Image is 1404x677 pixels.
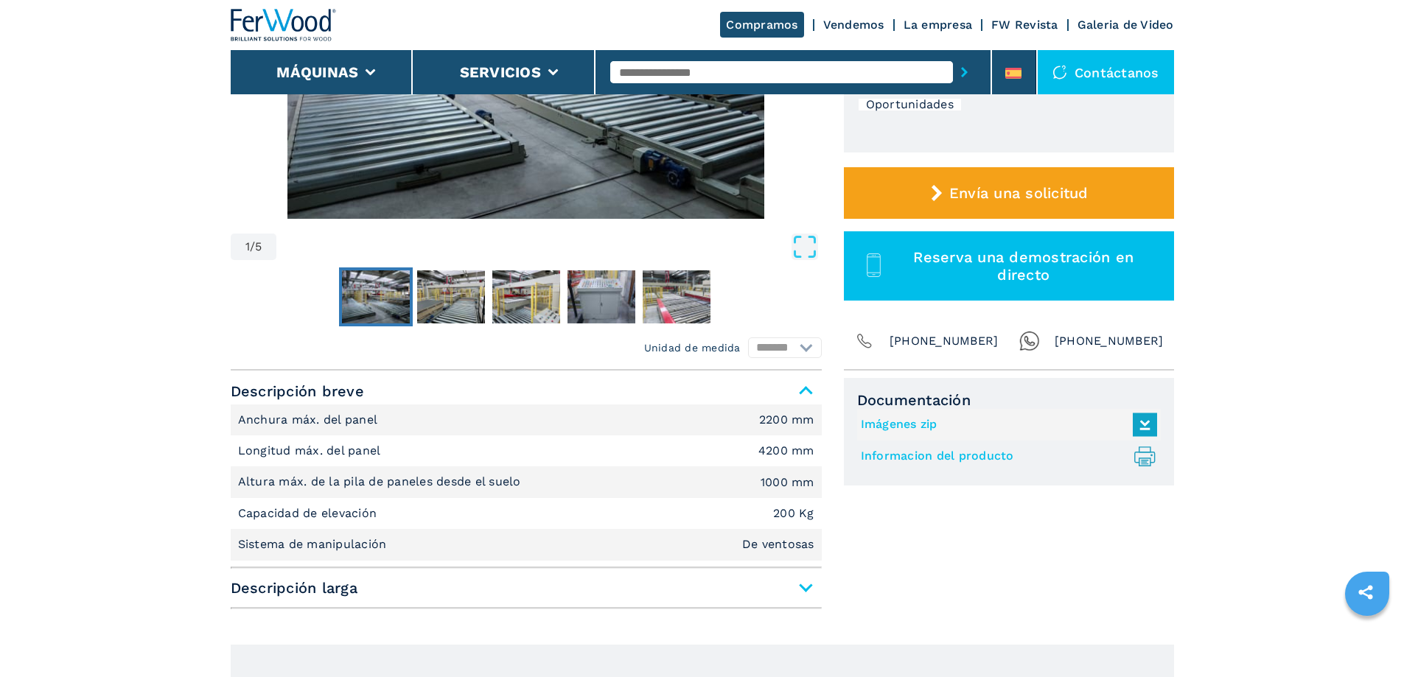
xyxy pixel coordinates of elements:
[280,234,817,260] button: Open Fullscreen
[742,539,814,550] em: De ventosas
[1347,574,1384,611] a: sharethis
[1341,611,1393,666] iframe: Chat
[231,575,822,601] span: Descripción larga
[1055,331,1164,351] span: [PHONE_NUMBER]
[565,267,638,326] button: Go to Slide 4
[492,270,560,323] img: e69525288f1eb7c71a62b9936707b140
[643,270,710,323] img: e15fbb8e14d5a695b23a70a443a7c196
[250,241,255,253] span: /
[238,536,391,553] p: Sistema de manipulación
[245,241,250,253] span: 1
[255,241,262,253] span: 5
[991,18,1058,32] a: FW Revista
[342,270,410,323] img: f9fd33a21fd73cfd423e33c92920552a
[238,474,525,490] p: Altura máx. de la pila de paneles desde el suelo
[644,340,741,355] em: Unidad de medida
[859,99,961,111] div: Oportunidades
[567,270,635,323] img: f5ea4ef7e4b549432e8fc35405afdf1f
[854,331,875,351] img: Phone
[640,267,713,326] button: Go to Slide 5
[460,63,541,81] button: Servicios
[904,18,973,32] a: La empresa
[238,505,381,522] p: Capacidad de elevación
[1078,18,1174,32] a: Galeria de Video
[231,267,822,326] nav: Thumbnail Navigation
[890,248,1156,284] span: Reserva una demostración en directo
[761,477,814,488] em: 1000 mm
[489,267,563,326] button: Go to Slide 3
[890,331,999,351] span: [PHONE_NUMBER]
[1038,50,1174,94] div: Contáctanos
[844,231,1174,301] button: Reserva una demostración en directo
[720,12,803,38] a: Compramos
[857,391,1161,409] span: Documentación
[1052,65,1067,80] img: Contáctanos
[861,444,1150,469] a: Informacion del producto
[231,9,337,41] img: Ferwood
[339,267,413,326] button: Go to Slide 1
[231,378,822,404] span: Descripción breve
[238,443,385,459] p: Longitud máx. del panel
[953,55,976,89] button: submit-button
[414,267,488,326] button: Go to Slide 2
[844,167,1174,219] button: Envía una solicitud
[1019,331,1040,351] img: Whatsapp
[238,412,382,428] p: Anchura máx. del panel
[276,63,358,81] button: Máquinas
[861,413,1150,437] a: Imágenes zip
[759,414,814,426] em: 2200 mm
[949,184,1089,202] span: Envía una solicitud
[417,270,485,323] img: 86a03512075b47ba4d3ca4d91169c045
[758,445,814,457] em: 4200 mm
[231,404,822,561] div: Descripción breve
[773,508,814,519] em: 200 Kg
[823,18,884,32] a: Vendemos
